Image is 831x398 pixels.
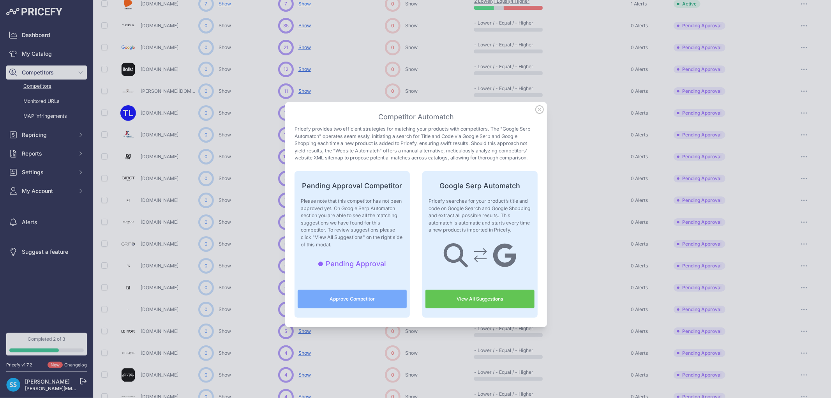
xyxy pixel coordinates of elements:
h4: Google Serp Automatch [425,180,535,191]
h3: Competitor Automatch [295,111,538,122]
h4: Pending Approval Competitor [298,180,407,191]
p: Pricefy provides two efficient strategies for matching your products with competitors. The "Googl... [295,126,538,162]
a: View All Suggestions [425,290,535,308]
p: Please note that this competitor has not been approved yet. On Google Serp Automatch section you ... [301,198,404,248]
button: Approve Competitor [298,290,407,308]
p: Pricefy searches for your product’s title and code on Google Search and Google Shopping and extra... [429,198,531,234]
span: Pending Approval [314,258,390,270]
